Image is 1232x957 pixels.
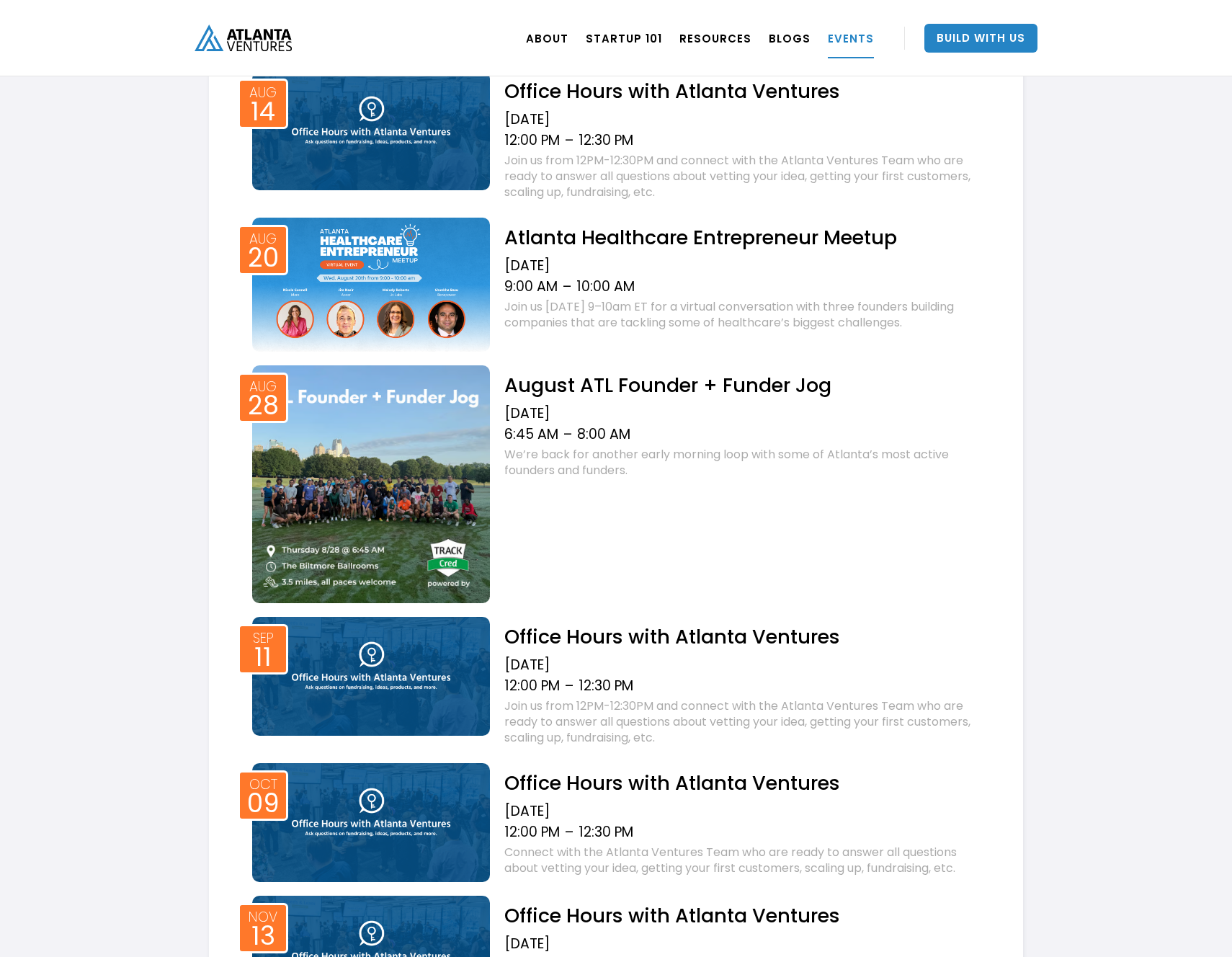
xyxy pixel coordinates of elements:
[504,803,987,820] div: [DATE]
[504,257,987,275] div: [DATE]
[254,646,272,668] div: 11
[504,405,987,422] div: [DATE]
[504,426,558,443] div: 6:45 AM
[576,278,635,295] div: 10:00 AM
[504,698,987,746] div: Join us from 12PM-12:30PM and connect with the Atlanta Ventures Team who are ready to answer all ...
[251,101,275,123] div: 14
[504,79,987,104] h2: Office Hours with Atlanta Ventures
[563,426,572,443] div: –
[248,247,279,269] div: 20
[577,426,630,443] div: 8:00 AM
[504,770,987,796] h2: Office Hours with Atlanta Ventures
[245,362,987,603] a: Event thumbAug28August ATL Founder + Funder Jog[DATE]6:45 AM–8:00 AMWe’re back for another early ...
[504,278,558,295] div: 9:00 AM
[579,677,633,695] div: 12:30 PM
[251,925,275,947] div: 13
[245,68,987,204] a: Event thumbAug14Office Hours with Atlanta Ventures[DATE]12:00 PM–12:30 PMJoin us from 12PM-12:30P...
[586,18,662,58] a: Startup 101
[769,18,811,58] a: BLOGS
[679,18,751,58] a: RESOURCES
[504,656,987,674] div: [DATE]
[249,380,277,393] div: Aug
[249,232,277,246] div: Aug
[245,613,987,749] a: Event thumbSep11Office Hours with Atlanta Ventures[DATE]12:00 PM–12:30 PMJoin us from 12PM-12:30P...
[563,278,571,295] div: –
[504,903,987,928] h2: Office Hours with Atlanta Ventures
[526,18,568,58] a: ABOUT
[504,299,987,331] div: Join us [DATE] 9–10am ET for a virtual conversation with three founders building companies that a...
[504,935,987,953] div: [DATE]
[247,793,280,814] div: 09
[252,365,490,603] img: Event thumb
[249,910,277,924] div: Nov
[253,631,274,645] div: Sep
[252,218,490,352] img: Event thumb
[249,778,277,791] div: Oct
[924,24,1037,53] a: Build With Us
[579,132,633,149] div: 12:30 PM
[504,153,987,200] div: Join us from 12PM-12:30PM and connect with the Atlanta Ventures Team who are ready to answer all ...
[504,677,560,695] div: 12:00 PM
[245,760,987,882] a: Event thumbOct09Office Hours with Atlanta Ventures[DATE]12:00 PM–12:30 PMConnect with the Atlanta...
[252,71,490,190] img: Event thumb
[252,763,490,882] img: Event thumb
[579,824,633,841] div: 12:30 PM
[565,132,573,149] div: –
[504,624,987,649] h2: Office Hours with Atlanta Ventures
[504,132,560,149] div: 12:00 PM
[248,395,279,417] div: 28
[565,824,573,841] div: –
[249,86,277,99] div: Aug
[504,824,560,841] div: 12:00 PM
[504,845,987,876] div: Connect with the Atlanta Ventures Team who are ready to answer all questions about vetting your i...
[504,111,987,128] div: [DATE]
[252,617,490,736] img: Event thumb
[504,373,987,398] h2: August ATL Founder + Funder Jog
[828,18,874,58] a: EVENTS
[504,225,987,250] h2: Atlanta Healthcare Entrepreneur Meetup
[504,447,987,478] div: We’re back for another early morning loop with some of Atlanta’s most active founders and funders.
[565,677,573,695] div: –
[245,214,987,352] a: Event thumbAug20Atlanta Healthcare Entrepreneur Meetup[DATE]9:00 AM–10:00 AMJoin us [DATE] 9–10am...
